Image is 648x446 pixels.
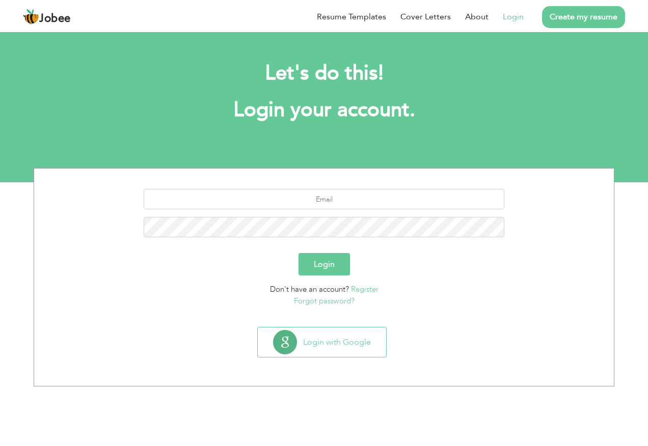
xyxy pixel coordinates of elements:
h2: Let's do this! [49,60,599,87]
a: Create my resume [542,6,625,28]
span: Don't have an account? [270,284,349,294]
a: Resume Templates [317,11,386,23]
img: jobee.io [23,9,39,25]
a: About [465,11,489,23]
span: Jobee [39,13,71,24]
a: Login [503,11,524,23]
a: Cover Letters [400,11,451,23]
a: Jobee [23,9,71,25]
input: Email [144,189,505,209]
h1: Login your account. [49,97,599,123]
a: Register [351,284,379,294]
a: Forgot password? [294,296,355,306]
button: Login [299,253,350,275]
button: Login with Google [258,327,386,357]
